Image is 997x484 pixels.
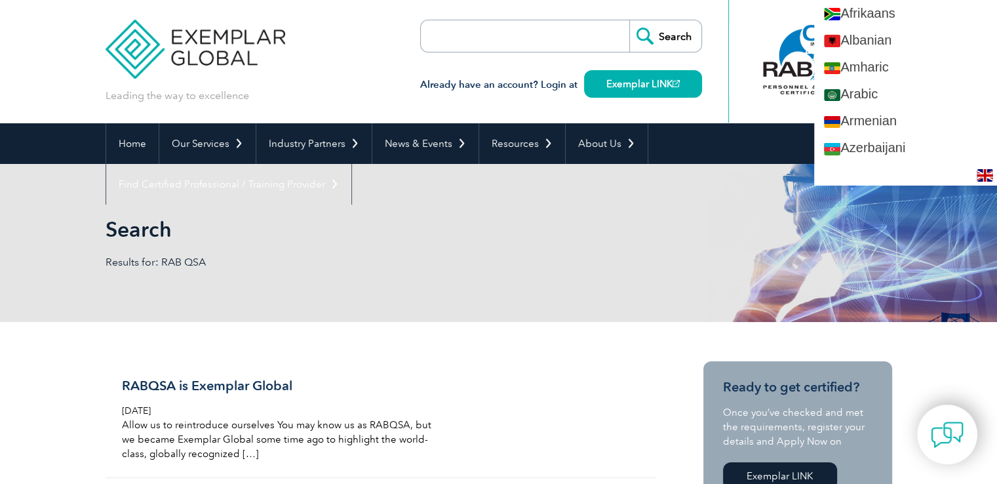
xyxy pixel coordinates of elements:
[479,123,565,164] a: Resources
[723,405,872,449] p: Once you’ve checked and met the requirements, register your details and Apply Now on
[814,81,997,108] a: Arabic
[814,54,997,81] a: Amharic
[814,134,997,161] a: Azerbaijani
[629,20,701,52] input: Search
[824,8,840,20] img: af
[106,89,249,103] p: Leading the way to excellence
[106,164,351,205] a: Find Certified Professional / Training Provider
[584,70,702,98] a: Exemplar LINK
[824,143,840,155] img: az
[372,123,479,164] a: News & Events
[566,123,648,164] a: About Us
[824,35,840,47] img: sq
[106,123,159,164] a: Home
[106,255,499,270] p: Results for: RAB QSA
[122,405,151,416] span: [DATE]
[824,89,840,102] img: ar
[723,379,872,395] h3: Ready to get certified?
[824,62,840,75] img: am
[673,80,680,87] img: open_square.png
[420,77,702,93] h3: Already have an account? Login at
[931,418,964,451] img: contact-chat.png
[106,361,656,478] a: RABQSA is Exemplar Global [DATE] Allow us to reintroduce ourselves You may know us as RABQSA, but...
[122,378,433,394] h3: RABQSA is Exemplar Global
[814,162,997,189] a: Basque
[106,216,609,242] h1: Search
[814,108,997,134] a: Armenian
[814,27,997,54] a: Albanian
[824,116,840,129] img: hy
[977,169,993,182] img: en
[256,123,372,164] a: Industry Partners
[159,123,256,164] a: Our Services
[122,418,433,461] p: Allow us to reintroduce ourselves You may know us as RABQSA, but we became Exemplar Global some t...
